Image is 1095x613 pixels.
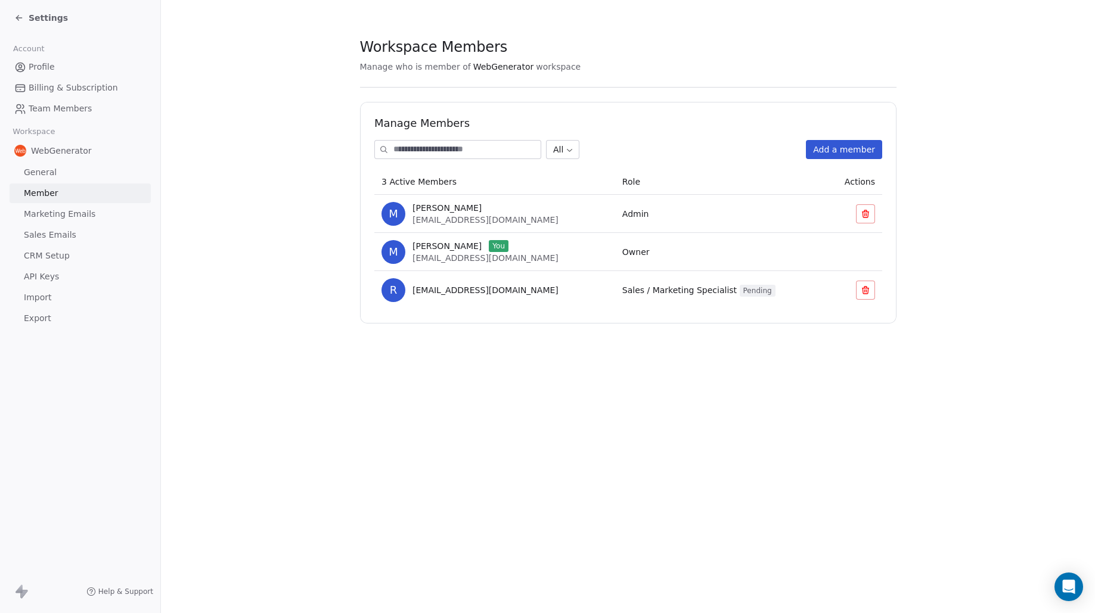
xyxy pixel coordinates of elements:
[86,587,153,596] a: Help & Support
[24,312,51,325] span: Export
[806,140,882,159] button: Add a member
[14,145,26,157] img: WebGenerator-to-ico.png
[10,288,151,307] a: Import
[10,309,151,328] a: Export
[412,202,482,214] span: [PERSON_NAME]
[381,240,405,264] span: M
[8,40,49,58] span: Account
[24,270,59,283] span: API Keys
[29,102,92,115] span: Team Members
[29,82,118,94] span: Billing & Subscription
[412,240,482,252] span: [PERSON_NAME]
[1054,572,1083,601] div: Open Intercom Messenger
[622,247,649,257] span: Owner
[31,145,92,157] span: WebGenerator
[412,215,559,225] span: [EMAIL_ADDRESS][DOMAIN_NAME]
[98,587,153,596] span: Help & Support
[10,204,151,224] a: Marketing Emails
[622,177,640,186] span: Role
[412,284,559,296] span: [EMAIL_ADDRESS][DOMAIN_NAME]
[24,187,58,200] span: Member
[10,78,151,98] a: Billing & Subscription
[412,253,559,263] span: [EMAIL_ADDRESS][DOMAIN_NAME]
[381,278,405,302] span: r
[10,246,151,266] a: CRM Setup
[24,291,51,304] span: Import
[29,61,55,73] span: Profile
[29,12,68,24] span: Settings
[381,202,405,226] span: M
[473,61,534,73] span: WebGenerator
[739,285,775,297] span: Pending
[536,61,581,73] span: workspace
[622,209,649,219] span: Admin
[489,240,508,252] span: You
[24,208,95,220] span: Marketing Emails
[10,183,151,203] a: Member
[622,285,775,295] span: Sales / Marketing Specialist
[844,177,874,186] span: Actions
[8,123,60,141] span: Workspace
[24,250,70,262] span: CRM Setup
[381,177,457,186] span: 3 Active Members
[360,38,507,56] span: Workspace Members
[10,163,151,182] a: General
[24,166,57,179] span: General
[14,12,68,24] a: Settings
[10,57,151,77] a: Profile
[24,229,76,241] span: Sales Emails
[374,116,882,130] h1: Manage Members
[10,267,151,287] a: API Keys
[10,225,151,245] a: Sales Emails
[360,61,471,73] span: Manage who is member of
[10,99,151,119] a: Team Members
